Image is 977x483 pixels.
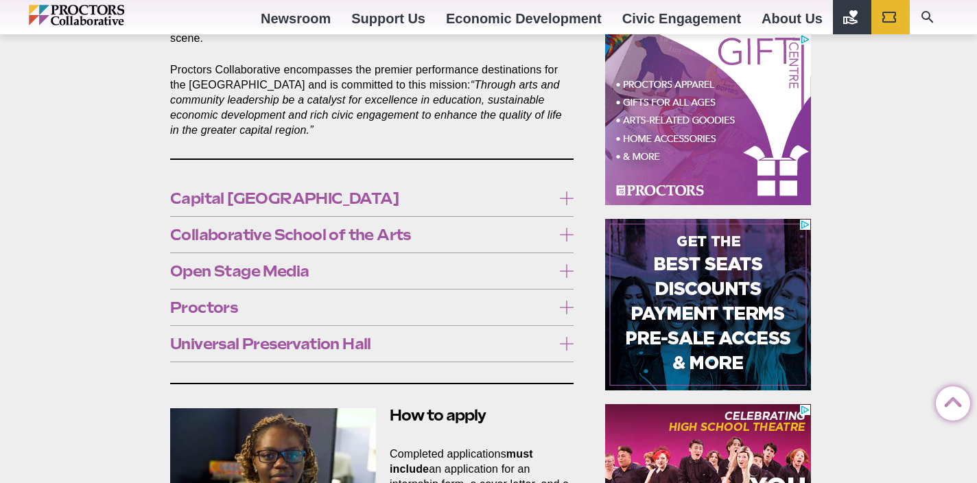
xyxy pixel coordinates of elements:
strong: must include [390,448,533,475]
img: Proctors logo [29,5,183,25]
a: Back to Top [936,387,963,414]
p: Proctors Collaborative encompasses the premier performance destinations for the [GEOGRAPHIC_DATA]... [170,62,574,138]
h2: How to apply [170,405,574,426]
span: Capital [GEOGRAPHIC_DATA] [170,191,552,206]
iframe: Advertisement [605,219,811,390]
span: Collaborative School of the Arts [170,227,552,242]
span: Universal Preservation Hall [170,336,552,351]
iframe: Advertisement [605,34,811,205]
span: Open Stage Media [170,263,552,279]
span: Proctors [170,300,552,315]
